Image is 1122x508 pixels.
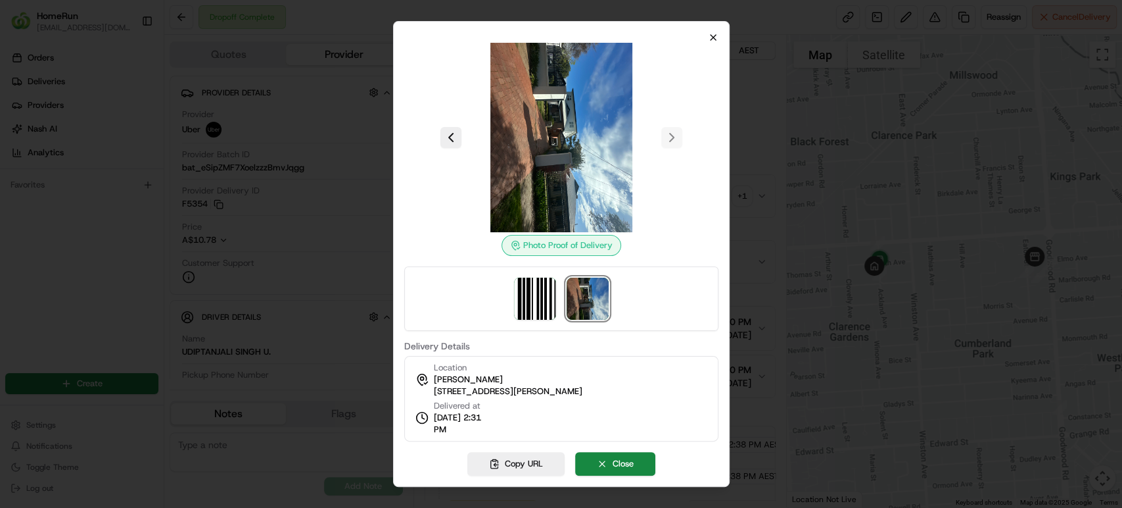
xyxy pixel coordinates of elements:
[502,235,621,256] div: Photo Proof of Delivery
[404,342,718,351] label: Delivery Details
[575,452,655,476] button: Close
[433,412,494,436] span: [DATE] 2:31 PM
[467,452,565,476] button: Copy URL
[433,400,494,412] span: Delivered at
[433,386,582,397] span: [STREET_ADDRESS][PERSON_NAME]
[567,278,609,320] img: photo_proof_of_delivery image
[433,374,502,386] span: [PERSON_NAME]
[433,362,466,374] span: Location
[514,278,556,320] img: barcode_scan_on_pickup image
[467,43,656,232] img: photo_proof_of_delivery image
